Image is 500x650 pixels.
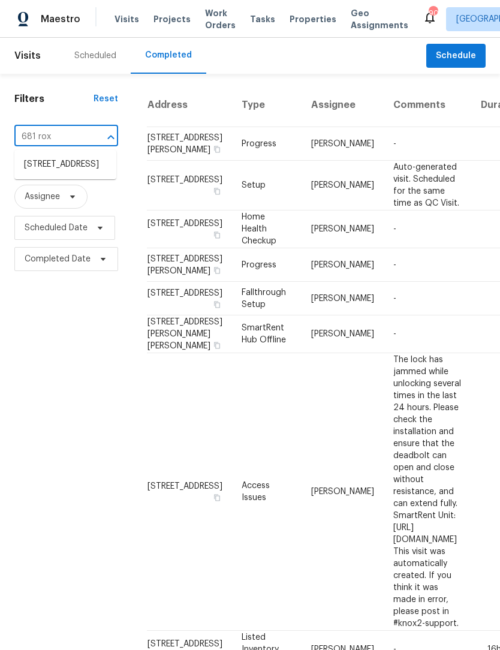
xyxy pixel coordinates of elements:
[147,353,232,631] td: [STREET_ADDRESS]
[302,315,384,353] td: [PERSON_NAME]
[384,210,471,248] td: -
[232,127,302,161] td: Progress
[384,161,471,210] td: Auto-generated visit. Scheduled for the same time as QC Visit.
[384,127,471,161] td: -
[384,248,471,282] td: -
[212,186,222,197] button: Copy Address
[94,93,118,105] div: Reset
[145,49,192,61] div: Completed
[212,230,222,240] button: Copy Address
[302,161,384,210] td: [PERSON_NAME]
[25,253,91,265] span: Completed Date
[147,210,232,248] td: [STREET_ADDRESS]
[351,7,408,31] span: Geo Assignments
[147,282,232,315] td: [STREET_ADDRESS]
[41,13,80,25] span: Maestro
[25,222,88,234] span: Scheduled Date
[384,83,471,127] th: Comments
[212,144,222,155] button: Copy Address
[14,43,41,69] span: Visits
[436,49,476,64] span: Schedule
[302,210,384,248] td: [PERSON_NAME]
[384,282,471,315] td: -
[232,83,302,127] th: Type
[147,161,232,210] td: [STREET_ADDRESS]
[429,7,437,19] div: 90
[302,83,384,127] th: Assignee
[147,83,232,127] th: Address
[74,50,116,62] div: Scheduled
[232,353,302,631] td: Access Issues
[212,492,222,503] button: Copy Address
[384,353,471,631] td: The lock has jammed while unlocking several times in the last 24 hours. Please check the installa...
[232,248,302,282] td: Progress
[103,129,119,146] button: Close
[302,127,384,161] td: [PERSON_NAME]
[153,13,191,25] span: Projects
[290,13,336,25] span: Properties
[147,127,232,161] td: [STREET_ADDRESS][PERSON_NAME]
[147,248,232,282] td: [STREET_ADDRESS][PERSON_NAME]
[115,13,139,25] span: Visits
[212,340,222,351] button: Copy Address
[250,15,275,23] span: Tasks
[302,282,384,315] td: [PERSON_NAME]
[147,315,232,353] td: [STREET_ADDRESS][PERSON_NAME][PERSON_NAME]
[25,191,60,203] span: Assignee
[384,315,471,353] td: -
[205,7,236,31] span: Work Orders
[232,210,302,248] td: Home Health Checkup
[426,44,486,68] button: Schedule
[302,353,384,631] td: [PERSON_NAME]
[302,248,384,282] td: [PERSON_NAME]
[212,265,222,276] button: Copy Address
[212,299,222,310] button: Copy Address
[14,155,116,174] li: [STREET_ADDRESS]
[232,282,302,315] td: Fallthrough Setup
[232,315,302,353] td: SmartRent Hub Offline
[14,93,94,105] h1: Filters
[14,128,85,146] input: Search for an address...
[232,161,302,210] td: Setup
